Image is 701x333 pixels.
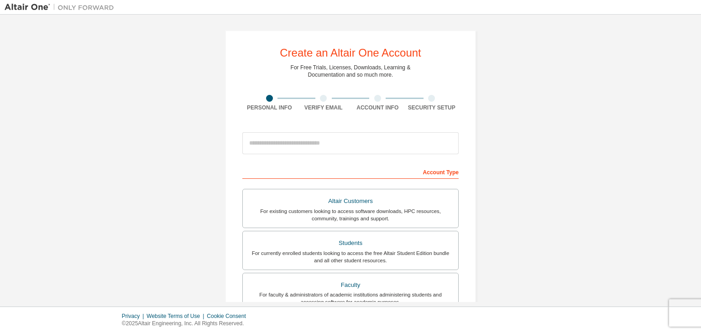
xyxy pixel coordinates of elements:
[280,47,421,58] div: Create an Altair One Account
[248,195,453,208] div: Altair Customers
[122,320,251,328] p: © 2025 Altair Engineering, Inc. All Rights Reserved.
[207,312,251,320] div: Cookie Consent
[146,312,207,320] div: Website Terms of Use
[248,250,453,264] div: For currently enrolled students looking to access the free Altair Student Edition bundle and all ...
[242,164,459,179] div: Account Type
[405,104,459,111] div: Security Setup
[5,3,119,12] img: Altair One
[350,104,405,111] div: Account Info
[122,312,146,320] div: Privacy
[297,104,351,111] div: Verify Email
[248,208,453,222] div: For existing customers looking to access software downloads, HPC resources, community, trainings ...
[291,64,411,78] div: For Free Trials, Licenses, Downloads, Learning & Documentation and so much more.
[242,104,297,111] div: Personal Info
[248,291,453,306] div: For faculty & administrators of academic institutions administering students and accessing softwa...
[248,279,453,291] div: Faculty
[248,237,453,250] div: Students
